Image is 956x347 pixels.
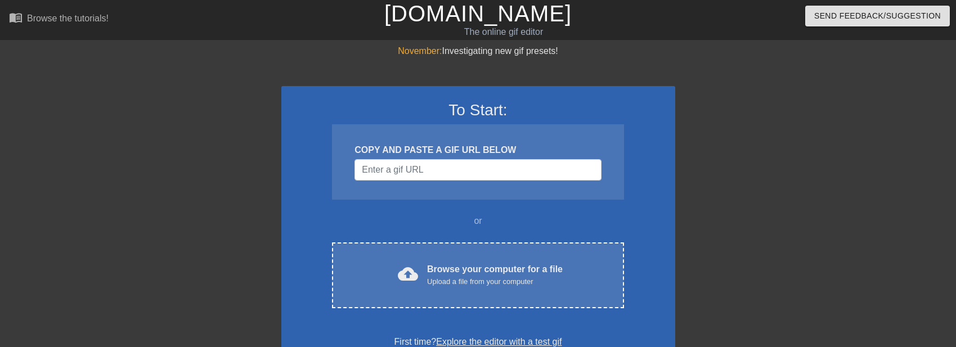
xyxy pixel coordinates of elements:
a: Explore the editor with a test gif [436,337,562,346]
a: [DOMAIN_NAME] [384,1,572,26]
a: Browse the tutorials! [9,11,109,28]
div: Investigating new gif presets! [281,44,675,58]
div: or [311,214,646,228]
span: cloud_upload [398,264,418,284]
div: Upload a file from your computer [427,276,563,287]
h3: To Start: [296,101,661,120]
div: The online gif editor [324,25,683,39]
span: November: [398,46,442,56]
input: Username [354,159,601,181]
div: COPY AND PASTE A GIF URL BELOW [354,143,601,157]
div: Browse the tutorials! [27,13,109,23]
span: menu_book [9,11,23,24]
span: Send Feedback/Suggestion [814,9,941,23]
div: Browse your computer for a file [427,263,563,287]
button: Send Feedback/Suggestion [805,6,950,26]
